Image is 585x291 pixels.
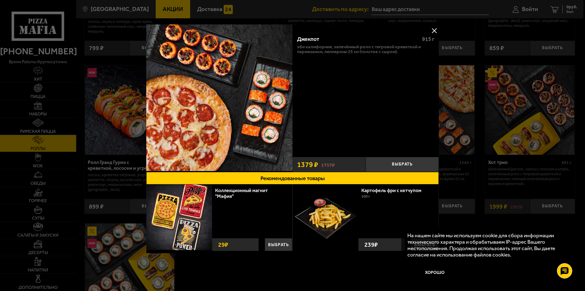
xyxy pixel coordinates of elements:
[215,187,268,199] a: Коллекционный магнит "Мафия"
[217,238,230,251] strong: 29 ₽
[297,36,417,43] div: Джекпот
[407,264,462,282] button: Хорошо
[146,24,292,171] img: Джекпот
[321,161,335,168] s: 1757 ₽
[297,44,434,54] p: Эби Калифорния, Запечённый ролл с тигровой креветкой и пармезаном, Пепперони 25 см (толстое с сыр...
[361,194,370,198] span: 100 г
[297,161,318,168] span: 1379 ₽
[422,36,434,42] span: 915 г
[366,157,439,172] button: Выбрать
[407,232,567,258] p: На нашем сайте мы используем cookie для сбора информации технического характера и обрабатываем IP...
[265,238,292,251] button: Выбрать
[361,187,427,193] a: Картофель фри с кетчупом
[146,172,439,184] button: Рекомендованные товары
[146,24,292,172] a: Джекпот
[363,238,379,251] strong: 239 ₽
